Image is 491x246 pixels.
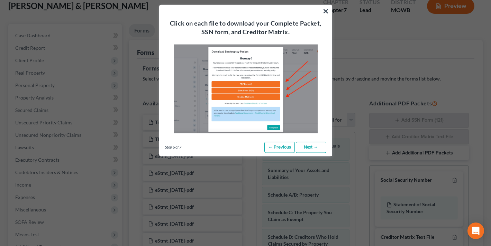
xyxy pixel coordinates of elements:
[168,19,324,36] h4: Click on each file to download your Complete Packet, SSN form, and Creditor Matrix.
[322,6,329,17] button: ×
[264,142,295,153] a: ← Previous
[296,142,326,153] a: Next →
[165,144,181,150] span: Step 6 of 7
[467,223,484,239] div: Open Intercom Messenger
